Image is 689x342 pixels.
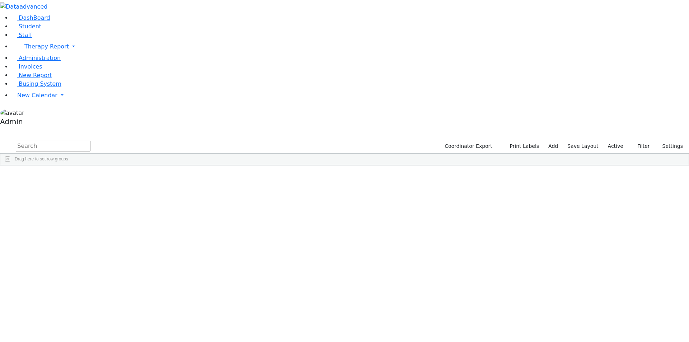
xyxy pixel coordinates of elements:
a: Staff [11,32,32,38]
span: Staff [19,32,32,38]
a: Invoices [11,63,42,70]
span: Administration [19,55,61,61]
span: DashBoard [19,14,50,21]
input: Search [16,141,90,151]
button: Coordinator Export [440,141,496,152]
span: Busing System [19,80,61,87]
a: Student [11,23,41,30]
a: Therapy Report [11,39,689,54]
span: New Calendar [17,92,57,99]
a: DashBoard [11,14,50,21]
a: New Report [11,72,52,79]
span: Invoices [19,63,42,70]
button: Print Labels [501,141,542,152]
a: Busing System [11,80,61,87]
span: Student [19,23,41,30]
span: Therapy Report [24,43,69,50]
span: New Report [19,72,52,79]
button: Filter [628,141,653,152]
a: Administration [11,55,61,61]
label: Active [605,141,627,152]
a: New Calendar [11,88,689,103]
button: Save Layout [564,141,601,152]
button: Settings [653,141,686,152]
span: Drag here to set row groups [15,156,68,161]
a: Add [545,141,561,152]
